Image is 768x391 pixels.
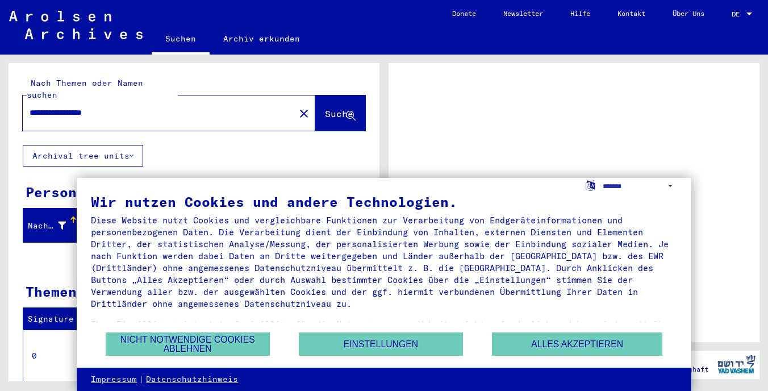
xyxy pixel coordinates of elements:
[23,145,143,167] button: Archival tree units
[23,210,78,242] mat-header-cell: Nachname
[91,195,677,209] div: Wir nutzen Cookies und andere Technologien.
[28,217,80,235] div: Nachname
[297,107,311,120] mat-icon: close
[28,310,104,328] div: Signature
[9,11,143,39] img: Arolsen_neg.svg
[315,95,365,131] button: Suche
[26,182,94,202] div: Personen
[210,25,314,52] a: Archiv erkunden
[732,10,744,18] span: DE
[91,214,677,310] div: Diese Website nutzt Cookies und vergleichbare Funktionen zur Verarbeitung von Endgeräteinformatio...
[28,313,93,325] div: Signature
[492,332,662,356] button: Alles akzeptieren
[23,330,102,382] td: 0
[27,78,143,100] mat-label: Nach Themen oder Namen suchen
[152,25,210,55] a: Suchen
[299,332,463,356] button: Einstellungen
[293,102,315,124] button: Clear
[603,178,677,194] select: Sprache auswählen
[28,220,66,232] div: Nachname
[585,180,596,190] label: Sprache auswählen
[325,108,353,119] span: Suche
[146,374,238,385] a: Datenschutzhinweis
[26,281,77,302] div: Themen
[106,332,270,356] button: Nicht notwendige Cookies ablehnen
[715,350,758,378] img: yv_logo.png
[91,374,137,385] a: Impressum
